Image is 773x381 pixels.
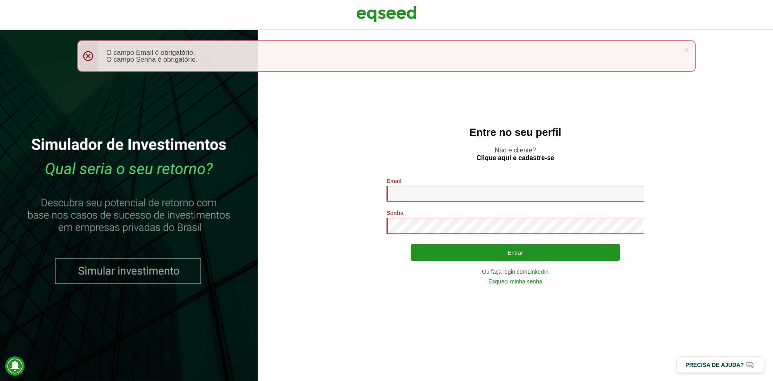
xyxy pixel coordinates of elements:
[527,269,549,275] a: LinkedIn
[386,269,644,275] div: Ou faça login com
[684,45,689,54] a: ×
[274,146,757,162] p: Não é cliente?
[356,4,417,24] img: EqSeed Logo
[386,178,401,184] label: Email
[274,127,757,138] h2: Entre no seu perfil
[477,155,554,161] a: Clique aqui e cadastre-se
[106,56,679,63] li: O campo Senha é obrigatório.
[106,49,679,56] li: O campo Email é obrigatório.
[386,210,403,216] label: Senha
[411,244,620,261] button: Entrar
[488,279,542,284] a: Esqueci minha senha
